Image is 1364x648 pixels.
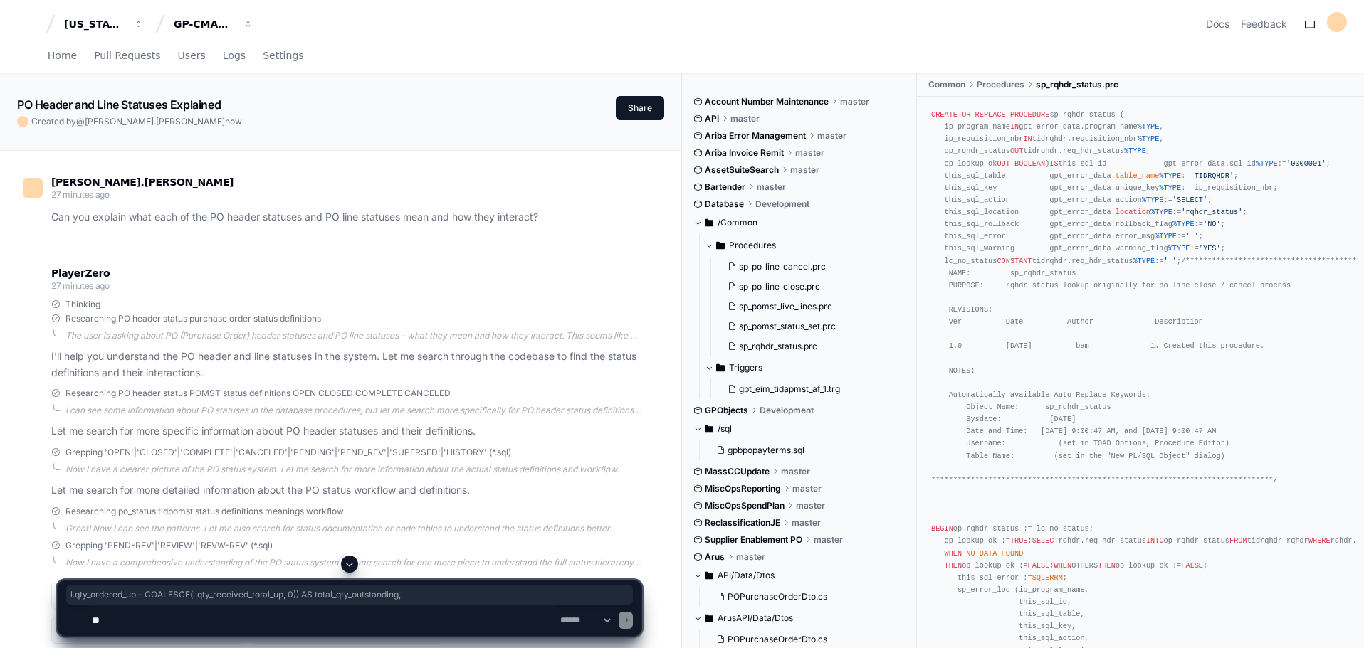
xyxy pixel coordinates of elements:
button: Triggers [705,356,906,379]
span: now [225,116,242,127]
span: '0000001' [1286,159,1326,168]
span: Development [760,405,814,416]
span: Home [48,51,77,60]
span: master [757,181,786,193]
span: master [814,534,843,546]
p: Let me search for more detailed information about the PO status workflow and definitions. [51,482,641,499]
span: Researching po_status tidpomst status definitions meanings workflow [65,506,344,517]
button: /Common [693,211,906,234]
span: %TYPE [1159,184,1181,192]
p: Let me search for more specific information about PO header statuses and their definitions. [51,423,641,440]
span: Users [178,51,206,60]
span: Ariba Error Management [705,130,806,142]
a: Home [48,40,77,73]
span: 'SELECT' [1172,196,1207,204]
span: Ariba Invoice Remit [705,147,784,159]
span: BOOLEAN [1014,159,1045,168]
span: Triggers [729,362,762,373]
button: sp_po_line_close.prc [722,277,898,297]
span: Pull Requests [94,51,160,60]
span: Bartender [705,181,745,193]
button: GP-CMAG-AS8 [168,11,259,37]
span: /sql [718,423,732,435]
a: Logs [223,40,246,73]
span: IS [1049,159,1058,168]
span: Database [705,198,744,210]
span: master [795,147,824,159]
span: Thinking [65,299,100,310]
span: [PERSON_NAME].[PERSON_NAME] [85,116,225,127]
span: %TYPE [1142,196,1164,204]
span: %TYPE [1159,171,1181,180]
button: /sql [693,418,906,440]
p: Can you explain what each of the PO header statuses and PO line statuses mean and how they interact? [51,209,641,225]
span: Settings [263,51,303,60]
span: 'NO' [1203,220,1221,228]
a: Settings [263,40,303,73]
span: Development [755,198,809,210]
svg: Directory [716,359,725,376]
span: INTO [1146,536,1164,545]
span: ReclassificationJE [705,517,780,529]
div: The user is asking about PO (Purchase Order) header statuses and PO line statuses - what they mea... [65,330,641,341]
span: table_name [1116,171,1160,180]
span: sp_pomst_status_set.prc [739,321,836,332]
span: OUT [997,159,1009,168]
span: %TYPE [1172,220,1195,228]
span: MassCCUpdate [705,466,770,477]
span: ' ' [1185,232,1198,240]
div: Now I have a clearer picture of the PO status system. Let me search for more information about th... [65,464,641,475]
a: Pull Requests [94,40,160,73]
button: Procedures [705,234,906,257]
a: Docs [1206,17,1229,31]
span: Procedures [729,240,776,251]
span: %TYPE [1138,134,1160,143]
button: gpt_eim_tidapmst_af_1.trg [722,379,898,399]
span: Common [928,79,965,90]
button: sp_po_line_cancel.prc [722,257,898,277]
span: gpbpopayterms.sql [728,445,804,456]
span: [PERSON_NAME].[PERSON_NAME] [51,176,234,188]
span: MiscOpsSpendPlan [705,500,785,511]
span: OR REPLACE [962,110,1006,119]
span: master [817,130,846,142]
button: Feedback [1241,17,1287,31]
span: Arus [705,551,725,563]
span: 27 minutes ago [51,280,110,291]
span: master [730,113,760,124]
span: sp_pomst_live_lines.prc [739,301,832,312]
span: %TYPE [1124,147,1146,155]
span: l.qty_ordered_up - COALESCE(l.qty_received_total_up, 0)) AS total_qty_outstanding, [70,589,629,600]
span: sp_po_line_cancel.prc [739,261,826,272]
span: Grepping 'OPEN'|'CLOSED'|'COMPLETE'|'CANCELED'|'PENDING'|'PEND_REV'|'SUPERSED'|'HISTORY' (*.sql) [65,447,511,458]
span: WHERE [1308,536,1331,545]
button: Share [616,96,664,120]
span: sp_rqhdr_status.prc [739,341,817,352]
span: %TYPE [1168,244,1190,253]
span: @ [76,116,85,127]
span: CONSTANT [997,257,1032,265]
span: master [792,517,821,529]
span: PlayerZero [51,269,110,277]
span: Procedures [977,79,1024,90]
span: sp_rqhdr_status.prc [1036,79,1118,90]
span: ' ' [1164,257,1177,265]
span: master [792,483,822,494]
span: Researching PO header status POMST status definitions OPEN CLOSED COMPLETE CANCELED [65,388,451,399]
div: [US_STATE] Pacific [64,17,125,31]
span: Logs [223,51,246,60]
span: master [790,164,819,176]
div: I can see some information about PO statuses in the database procedures, but let me search more s... [65,405,641,416]
button: [US_STATE] Pacific [58,11,149,37]
span: 'YES' [1199,244,1221,253]
span: Account Number Maintenance [705,96,829,107]
span: Grepping 'PEND-REV'|'REVIEW'|'REVW-REV' (*.sql) [65,540,273,551]
span: %TYPE [1133,257,1155,265]
span: 'rqhdr_status' [1181,208,1242,216]
span: 27 minutes ago [51,189,110,200]
span: GPObjects [705,405,748,416]
span: FROM [1229,536,1247,545]
span: NO_DATA_FOUND [966,549,1023,558]
span: OUT [1010,147,1023,155]
span: MiscOpsReporting [705,483,781,494]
